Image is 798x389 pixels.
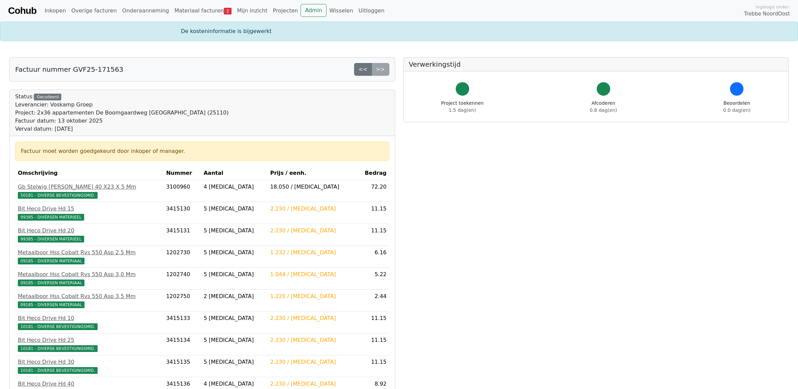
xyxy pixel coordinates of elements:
div: 1.044 / [MEDICAL_DATA] [270,270,354,279]
th: Prijs / eenh. [268,166,357,180]
a: Onderaanneming [119,4,172,18]
a: Overige facturen [69,4,119,18]
span: 09185 - DIVERSEN MATERIAAL [18,301,84,308]
td: 11.15 [357,224,389,246]
span: 10181 - DIVERSE BEVESTIGINGSMID. [18,323,98,330]
div: De kosteninformatie is bijgewerkt [177,27,621,35]
td: 1202750 [164,290,201,312]
span: 1.5 dag(en) [449,107,476,113]
div: 2.230 / [MEDICAL_DATA] [270,314,354,322]
div: 4 [MEDICAL_DATA] [204,183,265,191]
td: 3415133 [164,312,201,333]
div: 5 [MEDICAL_DATA] [204,336,265,344]
a: Metaalboor Hss Cobalt Rvs 550 Asp 3,0 Mm09185 - DIVERSEN MATERIAAL [18,270,161,287]
div: 5 [MEDICAL_DATA] [204,227,265,235]
div: 2.230 / [MEDICAL_DATA] [270,227,354,235]
a: Cohub [8,3,36,19]
td: 11.15 [357,355,389,377]
div: Bit Heco Drive Hd 30 [18,358,161,366]
div: Gecodeerd [34,94,61,100]
a: Mijn inzicht [234,4,270,18]
span: 2 [224,8,232,14]
th: Aantal [201,166,268,180]
td: 3100960 [164,180,201,202]
h5: Verwerkingstijd [409,60,783,68]
div: Bit Heco Drive Hd 10 [18,314,161,322]
div: 18.050 / [MEDICAL_DATA] [270,183,354,191]
div: 2.230 / [MEDICAL_DATA] [270,336,354,344]
a: Admin [301,4,326,17]
div: Metaalboor Hss Cobalt Rvs 550 Asp 3,5 Mm [18,292,161,300]
span: 0.0 dag(en) [723,107,751,113]
div: Factuur moet worden goedgekeurd door inkoper of manager. [21,147,384,155]
span: 99385 - DIVERSEN MATERIEEL [18,236,84,242]
a: Wisselen [326,4,356,18]
td: 6.16 [357,246,389,268]
div: Bit Heco Drive Hd 20 [18,227,161,235]
th: Bedrag [357,166,389,180]
div: 2.230 / [MEDICAL_DATA] [270,380,354,388]
span: 99385 - DIVERSEN MATERIEEL [18,214,84,221]
h5: Factuur nummer GVF25-171563 [15,65,124,73]
div: 1.220 / [MEDICAL_DATA] [270,292,354,300]
span: 10181 - DIVERSE BEVESTIGINGSMID. [18,367,98,374]
div: Leverancier: Voskamp Groep [15,101,229,109]
a: Bit Heco Drive Hd 2099385 - DIVERSEN MATERIEEL [18,227,161,243]
div: Bit Heco Drive Hd 40 [18,380,161,388]
div: Factuur datum: 13 oktober 2025 [15,117,229,125]
a: Metaalboor Hss Cobalt Rvs 550 Asp 2,5 Mm09185 - DIVERSEN MATERIAAL [18,249,161,265]
td: 1202740 [164,268,201,290]
td: 11.15 [357,333,389,355]
div: Bit Heco Drive Hd 15 [18,205,161,213]
td: 3415131 [164,224,201,246]
div: 1.232 / [MEDICAL_DATA] [270,249,354,257]
a: Gb Stelwig [PERSON_NAME] 40 X23 X 5 Mm50181 - DIVERSE BEVESTIGINGSMID. [18,183,161,199]
div: 2.230 / [MEDICAL_DATA] [270,358,354,366]
div: 5 [MEDICAL_DATA] [204,249,265,257]
a: << [354,63,372,76]
span: 09185 - DIVERSEN MATERIAAL [18,280,84,286]
th: Nummer [164,166,201,180]
div: Beoordelen [723,100,751,114]
td: 72.20 [357,180,389,202]
td: 3415130 [164,202,201,224]
td: 2.44 [357,290,389,312]
div: Metaalboor Hss Cobalt Rvs 550 Asp 3,0 Mm [18,270,161,279]
div: 2.230 / [MEDICAL_DATA] [270,205,354,213]
span: 09185 - DIVERSEN MATERIAAL [18,258,84,264]
span: Ingelogd onder: [756,4,790,10]
a: Materiaal facturen2 [172,4,234,18]
span: 50181 - DIVERSE BEVESTIGINGSMID. [18,192,98,199]
div: 2 [MEDICAL_DATA] [204,292,265,300]
th: Omschrijving [15,166,164,180]
a: Bit Heco Drive Hd 1599385 - DIVERSEN MATERIEEL [18,205,161,221]
td: 5.22 [357,268,389,290]
td: 1202730 [164,246,201,268]
a: Bit Heco Drive Hd 3010181 - DIVERSE BEVESTIGINGSMID. [18,358,161,374]
a: Bit Heco Drive Hd 1010181 - DIVERSE BEVESTIGINGSMID. [18,314,161,330]
div: 4 [MEDICAL_DATA] [204,380,265,388]
div: Project: 2x36 appartementen De Boomgaardweg [GEOGRAPHIC_DATA] (25110) [15,109,229,117]
a: Uitloggen [356,4,387,18]
div: Project toekennen [441,100,484,114]
td: 11.15 [357,202,389,224]
div: 5 [MEDICAL_DATA] [204,358,265,366]
a: Projecten [270,4,301,18]
div: Status: [15,93,229,133]
div: Gb Stelwig [PERSON_NAME] 40 X23 X 5 Mm [18,183,161,191]
a: Metaalboor Hss Cobalt Rvs 550 Asp 3,5 Mm09185 - DIVERSEN MATERIAAL [18,292,161,309]
div: Verval datum: [DATE] [15,125,229,133]
div: 5 [MEDICAL_DATA] [204,314,265,322]
a: Bit Heco Drive Hd 2510181 - DIVERSE BEVESTIGINGSMID. [18,336,161,352]
td: 11.15 [357,312,389,333]
div: Bit Heco Drive Hd 25 [18,336,161,344]
a: Inkopen [42,4,68,18]
span: Trebbe NoordOost [744,10,790,18]
span: 10181 - DIVERSE BEVESTIGINGSMID. [18,345,98,352]
div: 5 [MEDICAL_DATA] [204,270,265,279]
td: 3415135 [164,355,201,377]
td: 3415134 [164,333,201,355]
div: Metaalboor Hss Cobalt Rvs 550 Asp 2,5 Mm [18,249,161,257]
div: 5 [MEDICAL_DATA] [204,205,265,213]
span: 0.8 dag(en) [590,107,617,113]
